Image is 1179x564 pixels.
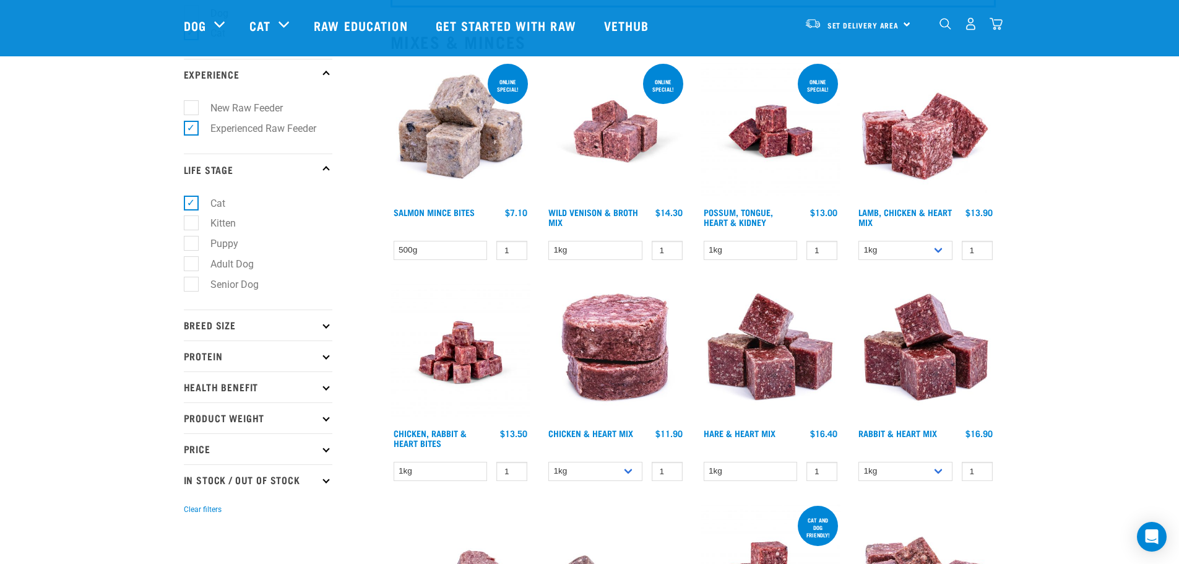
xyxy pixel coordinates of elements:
[962,241,993,260] input: 1
[191,277,264,292] label: Senior Dog
[184,59,332,90] p: Experience
[806,462,837,481] input: 1
[423,1,592,50] a: Get started with Raw
[505,207,527,217] div: $7.10
[806,241,837,260] input: 1
[704,210,773,224] a: Possum, Tongue, Heart & Kidney
[855,282,996,423] img: 1087 Rabbit Heart Cubes 01
[488,72,528,98] div: ONLINE SPECIAL!
[184,504,222,515] button: Clear filters
[798,72,838,98] div: ONLINE SPECIAL!
[1137,522,1167,552] div: Open Intercom Messenger
[394,210,475,214] a: Salmon Mince Bites
[394,431,467,445] a: Chicken, Rabbit & Heart Bites
[184,402,332,433] p: Product Weight
[810,428,837,438] div: $16.40
[249,16,270,35] a: Cat
[391,61,531,202] img: 1141 Salmon Mince 01
[548,431,633,435] a: Chicken & Heart Mix
[184,341,332,371] p: Protein
[827,23,899,27] span: Set Delivery Area
[184,154,332,184] p: Life Stage
[704,431,775,435] a: Hare & Heart Mix
[964,17,977,30] img: user.png
[191,236,243,251] label: Puppy
[496,462,527,481] input: 1
[191,100,288,116] label: New Raw Feeder
[655,207,683,217] div: $14.30
[805,18,821,29] img: van-moving.png
[496,241,527,260] input: 1
[701,282,841,423] img: Pile Of Cubed Hare Heart For Pets
[701,61,841,202] img: Possum Tongue Heart Kidney 1682
[184,371,332,402] p: Health Benefit
[858,431,937,435] a: Rabbit & Heart Mix
[500,428,527,438] div: $13.50
[184,464,332,495] p: In Stock / Out Of Stock
[655,428,683,438] div: $11.90
[643,72,683,98] div: ONLINE SPECIAL!
[184,310,332,341] p: Breed Size
[858,210,952,224] a: Lamb, Chicken & Heart Mix
[301,1,423,50] a: Raw Education
[652,462,683,481] input: 1
[962,462,993,481] input: 1
[939,18,951,30] img: home-icon-1@2x.png
[545,282,686,423] img: Chicken and Heart Medallions
[965,428,993,438] div: $16.90
[652,241,683,260] input: 1
[191,215,241,231] label: Kitten
[191,196,230,211] label: Cat
[990,17,1003,30] img: home-icon@2x.png
[592,1,665,50] a: Vethub
[548,210,638,224] a: Wild Venison & Broth Mix
[191,121,321,136] label: Experienced Raw Feeder
[810,207,837,217] div: $13.00
[965,207,993,217] div: $13.90
[798,511,838,544] div: cat and dog friendly!
[855,61,996,202] img: 1124 Lamb Chicken Heart Mix 01
[391,282,531,423] img: Chicken Rabbit Heart 1609
[191,256,259,272] label: Adult Dog
[184,16,206,35] a: Dog
[545,61,686,202] img: Vension and heart
[184,433,332,464] p: Price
